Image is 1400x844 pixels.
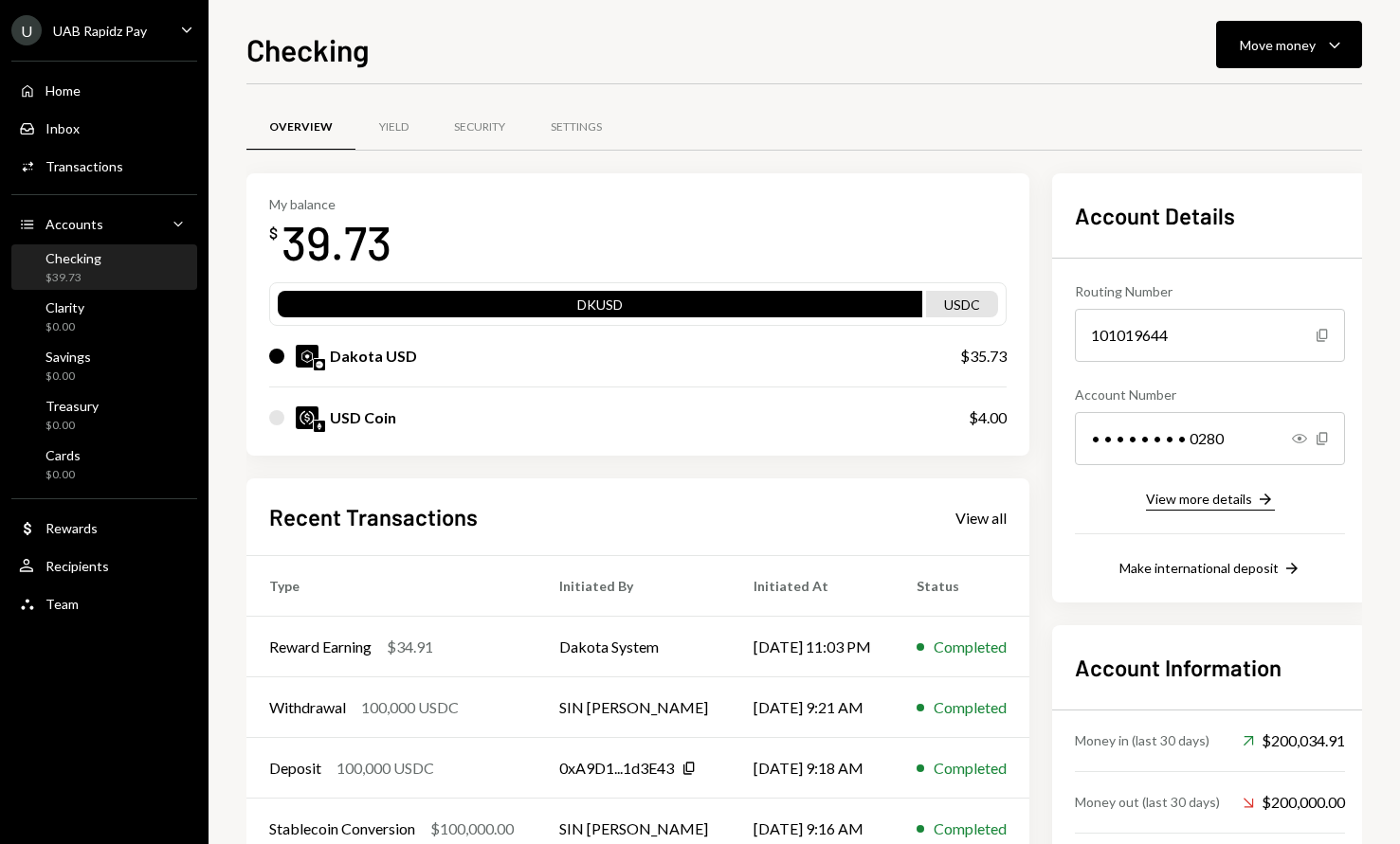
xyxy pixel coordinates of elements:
[45,558,109,574] div: Recipients
[559,757,674,780] div: 0xA9D1...1d3E43
[1240,35,1316,55] div: Move money
[536,677,731,738] td: SIN [PERSON_NAME]
[960,345,1007,368] div: $35.73
[430,817,514,840] div: $100,000.00
[45,447,81,463] div: Cards
[45,349,91,365] div: Savings
[926,295,998,321] div: USDC
[355,103,431,152] a: Yield
[45,82,81,99] div: Home
[45,299,84,315] div: Clarity
[934,636,1007,658] div: Completed
[1075,730,1209,750] div: Money in (last 30 days)
[894,556,1029,617] th: Status
[330,406,396,429] div: USD Coin
[269,696,346,719] div: Withdrawal
[934,696,1007,719] div: Completed
[731,556,894,617] th: Initiated At
[1075,652,1345,683] h2: Account Information
[45,467,81,483] div: $0.00
[45,250,101,266] div: Checking
[536,556,731,617] th: Initiated By
[269,817,415,840] div: Stablecoin Conversion
[1075,281,1345,301] div: Routing Number
[934,817,1007,840] div: Completed
[45,596,79,612] div: Team
[246,556,536,617] th: Type
[11,15,42,45] div: U
[45,368,91,385] div: $0.00
[45,319,84,335] div: $0.00
[1075,309,1345,362] div: 101019644
[282,212,391,272] div: 39.73
[269,636,372,658] div: Reward Earning
[296,406,318,429] img: USDC
[336,757,434,780] div: 100,000 USDC
[11,149,197,183] a: Transactions
[1243,791,1345,814] div: $200,000.00
[934,757,1007,780] div: Completed
[11,441,197,487] a: Cards$0.00
[361,696,459,719] div: 100,000 USDC
[45,216,103,232] div: Accounts
[330,345,417,368] div: Dakota USD
[45,520,98,536] div: Rewards
[551,119,602,135] div: Settings
[11,207,197,241] a: Accounts
[431,103,528,152] a: Security
[45,270,101,286] div: $39.73
[1119,560,1279,576] div: Make international deposit
[269,196,391,212] div: My balance
[278,295,922,321] div: DKUSD
[11,343,197,388] a: Savings$0.00
[246,30,370,68] h1: Checking
[1075,200,1345,231] h2: Account Details
[955,509,1007,528] div: View all
[1243,729,1345,752] div: $200,034.91
[269,501,478,532] h2: Recent Transactions
[1146,490,1275,511] button: View more details
[314,421,325,432] img: ethereum-mainnet
[314,359,325,370] img: base-mainnet
[528,103,625,152] a: Settings
[1075,412,1345,465] div: • • • • • • • • 0280
[731,677,894,738] td: [DATE] 9:21 AM
[269,224,278,242] div: $
[45,418,99,434] div: $0.00
[11,548,197,583] a: Recipients
[1216,21,1362,68] button: Move money
[11,586,197,620] a: Team
[731,617,894,677] td: [DATE] 11:03 PM
[387,636,433,658] div: $34.91
[246,103,355,152] a: Overview
[379,119,409,135] div: Yield
[1075,792,1220,812] div: Money out (last 30 days)
[296,345,318,368] img: DKUSD
[11,294,197,339] a: Clarity$0.00
[11,111,197,145] a: Inbox
[269,757,321,780] div: Deposit
[45,398,99,414] div: Treasury
[11,511,197,545] a: Rewards
[454,119,505,135] div: Security
[11,73,197,107] a: Home
[1119,559,1301,580] button: Make international deposit
[1075,385,1345,404] div: Account Number
[53,23,147,39] div: UAB Rapidz Pay
[11,392,197,438] a: Treasury$0.00
[45,158,123,174] div: Transactions
[731,738,894,799] td: [DATE] 9:18 AM
[536,617,731,677] td: Dakota System
[269,119,333,135] div: Overview
[1146,491,1252,507] div: View more details
[955,507,1007,528] a: View all
[45,120,80,136] div: Inbox
[969,406,1007,429] div: $4.00
[11,244,197,290] a: Checking$39.73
